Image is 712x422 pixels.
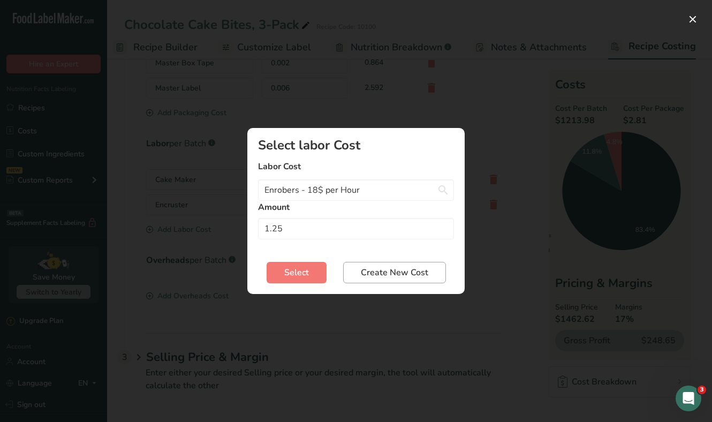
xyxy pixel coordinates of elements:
[258,160,454,173] label: Labor Cost
[258,139,454,152] div: Select labor Cost
[361,266,428,279] span: Create New Cost
[343,262,446,283] button: Create New Cost
[676,386,701,411] iframe: Intercom live chat
[258,179,454,201] input: Select from existing labor costs
[258,201,454,214] label: Amount
[267,262,327,283] button: Select
[698,386,706,394] span: 3
[284,266,309,279] span: Select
